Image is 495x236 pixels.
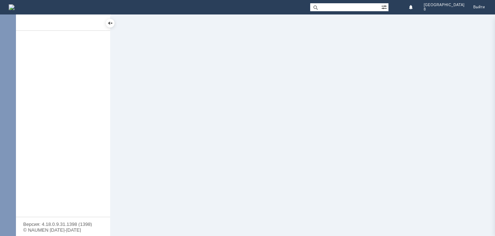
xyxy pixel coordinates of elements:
img: logo [9,4,14,10]
span: [GEOGRAPHIC_DATA] [424,3,465,7]
div: © NAUMEN [DATE]-[DATE] [23,228,103,232]
span: 8 [424,7,465,12]
a: Перейти на домашнюю страницу [9,4,14,10]
div: Версия: 4.18.0.9.31.1398 (1398) [23,222,103,227]
div: Скрыть меню [106,19,115,28]
span: Расширенный поиск [381,3,388,10]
